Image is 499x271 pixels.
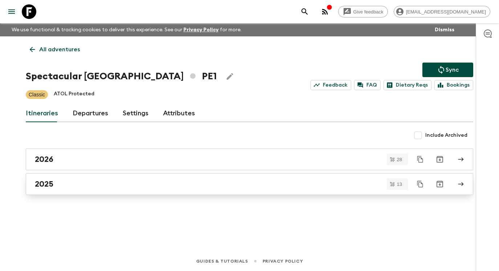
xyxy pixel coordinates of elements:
button: Edit Adventure Title [223,69,237,84]
a: 2025 [26,173,473,195]
button: Sync adventure departures to the booking engine [422,63,473,77]
a: Departures [73,105,108,122]
button: Duplicate [414,178,427,191]
p: Classic [29,91,45,98]
div: [EMAIL_ADDRESS][DOMAIN_NAME] [394,6,490,17]
h1: Spectacular [GEOGRAPHIC_DATA] PE1 [26,69,217,84]
p: Sync [446,65,459,74]
span: Include Archived [425,132,467,139]
a: 2026 [26,148,473,170]
h2: 2025 [35,179,53,189]
p: All adventures [39,45,80,54]
a: Attributes [163,105,195,122]
button: Duplicate [414,153,427,166]
p: ATOL Protected [54,90,94,99]
span: 28 [393,157,406,162]
a: Bookings [434,80,473,90]
button: Archive [433,177,447,191]
a: Itineraries [26,105,58,122]
button: Dismiss [433,25,456,35]
button: Archive [433,152,447,167]
h2: 2026 [35,155,53,164]
p: We use functional & tracking cookies to deliver this experience. See our for more. [9,23,244,36]
span: Give feedback [349,9,388,15]
a: All adventures [26,42,84,57]
button: menu [4,4,19,19]
a: FAQ [354,80,381,90]
a: Settings [123,105,149,122]
span: [EMAIL_ADDRESS][DOMAIN_NAME] [402,9,490,15]
a: Privacy Policy [263,257,303,265]
button: search adventures [297,4,312,19]
a: Dietary Reqs [384,80,431,90]
a: Feedback [311,80,351,90]
a: Privacy Policy [183,27,219,32]
span: 13 [393,182,406,187]
a: Give feedback [338,6,388,17]
a: Guides & Tutorials [196,257,248,265]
